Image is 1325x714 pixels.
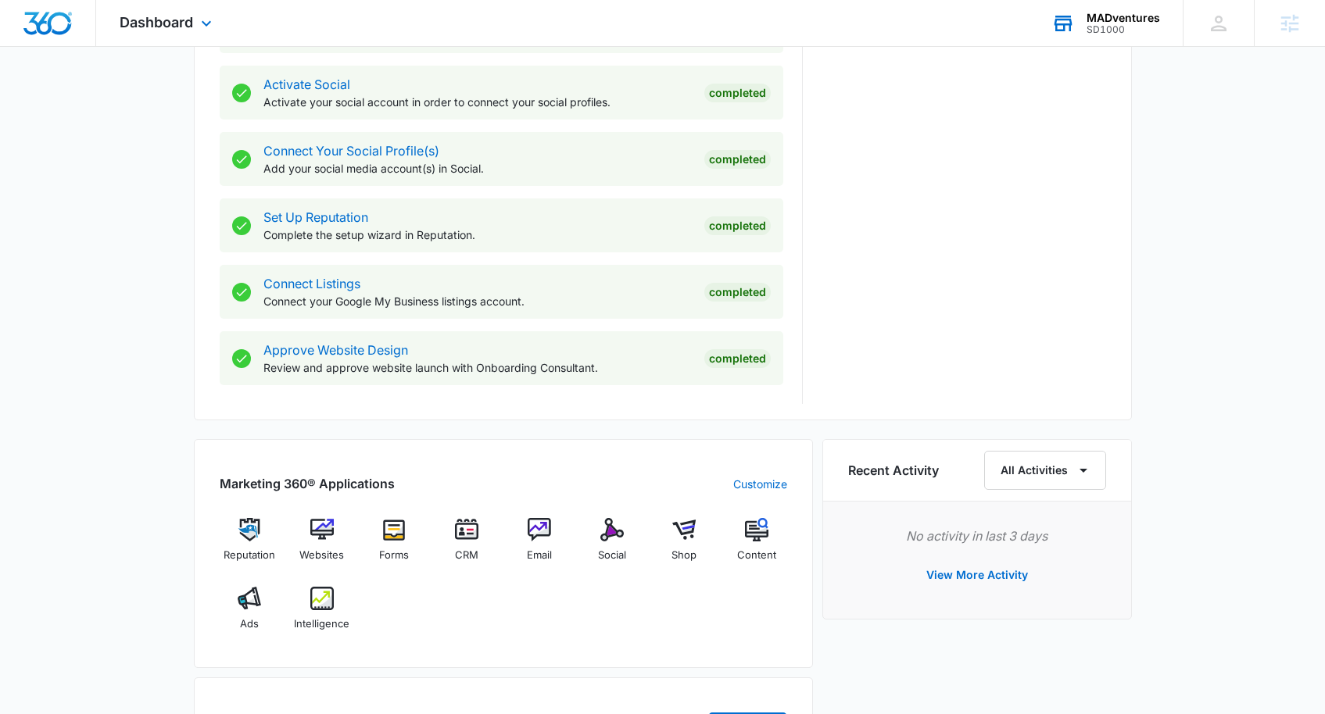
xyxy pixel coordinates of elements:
p: Activate your social account in order to connect your social profiles. [263,94,692,110]
p: Complete the setup wizard in Reputation. [263,227,692,243]
div: Completed [704,216,771,235]
p: Connect your Google My Business listings account. [263,293,692,309]
span: Forms [379,548,409,563]
a: Set Up Reputation [263,209,368,225]
p: Add your social media account(s) in Social. [263,160,692,177]
a: Intelligence [292,587,352,643]
a: Activate Social [263,77,350,92]
span: CRM [455,548,478,563]
span: Websites [299,548,344,563]
span: Reputation [224,548,275,563]
div: Completed [704,349,771,368]
a: Social [582,518,642,574]
span: Social [598,548,626,563]
span: Ads [240,616,259,632]
button: View More Activity [911,556,1044,594]
span: Dashboard [120,14,193,30]
a: Customize [733,476,787,492]
div: account name [1087,12,1160,24]
h2: Marketing 360® Applications [220,474,395,493]
p: Review and approve website launch with Onboarding Consultant. [263,359,692,376]
a: CRM [437,518,497,574]
a: Ads [220,587,280,643]
a: Shop [654,518,714,574]
a: Connect Your Social Profile(s) [263,143,439,159]
a: Websites [292,518,352,574]
button: All Activities [984,451,1106,490]
span: Email [527,548,552,563]
a: Email [510,518,570,574]
a: Approve Website Design [263,342,408,358]
div: Completed [704,283,771,302]
div: Completed [704,150,771,169]
div: account id [1087,24,1160,35]
h6: Recent Activity [848,461,939,480]
span: Intelligence [294,616,349,632]
div: Completed [704,84,771,102]
span: Content [737,548,776,563]
a: Connect Listings [263,276,360,291]
span: Shop [671,548,697,563]
p: No activity in last 3 days [848,527,1106,545]
a: Content [727,518,787,574]
a: Forms [364,518,424,574]
a: Reputation [220,518,280,574]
